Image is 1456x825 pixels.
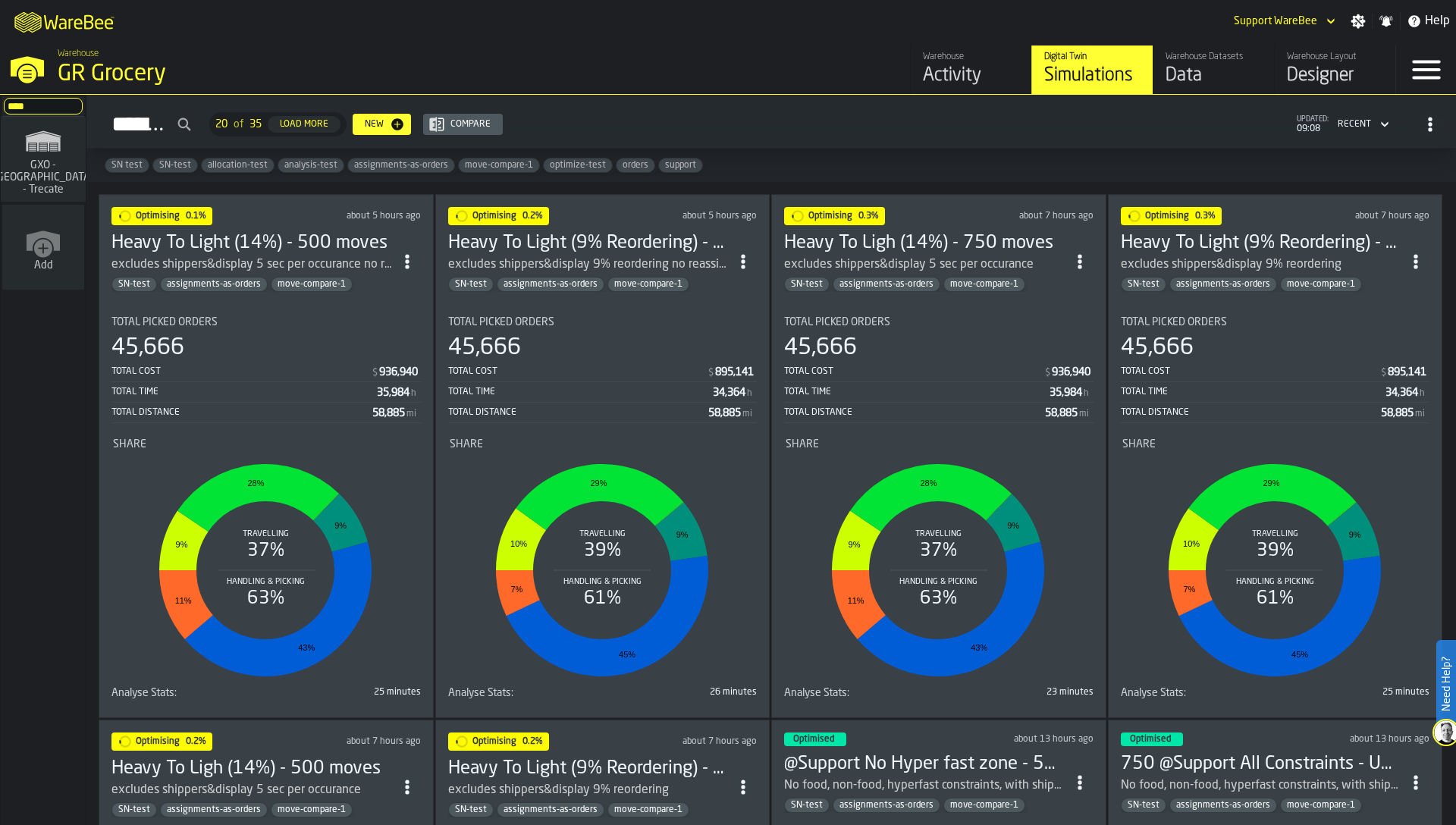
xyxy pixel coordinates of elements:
[784,316,1094,328] div: Title
[448,334,521,362] div: 45,666
[1381,368,1386,378] span: $
[1338,119,1371,130] div: DropdownMenuValue-4
[234,118,243,130] span: of
[112,805,156,815] span: SN-test
[833,279,940,290] span: assignments-as-orders
[944,279,1025,290] span: move-compare-1
[1121,776,1403,795] div: No food, non-food, hyperfast constraints, with shippers&display constraint
[448,781,730,799] div: excludes shippers&display 9% reordering
[1045,407,1078,419] div: Stat Value
[1121,407,1382,418] div: Total Distance
[448,687,600,699] div: Title
[923,64,1019,88] div: Activity
[353,114,411,135] button: button-New
[423,114,503,135] button: button-Compare
[1121,334,1194,362] div: 45,666
[785,800,829,811] span: SN-test
[1122,800,1166,811] span: SN-test
[111,687,263,699] div: Title
[522,737,543,746] span: 0.2%
[1381,407,1414,419] div: Stat Value
[448,781,669,799] div: excludes shippers&display 9% reordering
[1438,641,1454,726] label: Need Help?
[448,366,708,377] div: Total Cost
[1170,279,1276,290] span: assignments-as-orders
[435,194,770,718] div: ItemListCard-DashboardItemContainer
[99,194,434,718] div: ItemListCard-DashboardItemContainer
[113,438,419,684] div: stat-Share
[1122,279,1166,290] span: SN-test
[111,334,184,362] div: 45,666
[111,316,421,423] div: stat-Total Picked Orders
[348,160,454,171] span: assignments-as-orders
[1121,207,1222,225] div: status-1 2
[1425,12,1450,30] span: Help
[406,409,416,419] span: mi
[203,112,353,136] div: ButtonLoadMore-Load More-Prev-First-Last
[1122,438,1429,450] div: Title
[359,119,390,130] div: New
[215,118,227,130] span: 20
[448,304,758,705] section: card-SimulationDashboardCard-optimising
[1281,800,1361,811] span: move-compare-1
[784,207,885,225] div: status-1 2
[274,119,334,130] div: Load More
[448,757,730,781] div: Heavy To Light (9% Reordering) - 500 moves
[161,805,267,815] span: assignments-as-orders
[318,736,420,747] div: Updated: 14/10/2025, 02:03:31 Created: 14/10/2025, 01:05:12
[784,256,1034,274] div: excludes shippers&display 5 sec per occurance
[105,160,149,171] span: SN test
[111,316,218,328] span: Total Picked Orders
[617,160,654,171] span: orders
[784,387,1050,397] div: Total Time
[784,687,936,699] div: Title
[944,800,1025,811] span: move-compare-1
[271,279,352,290] span: move-compare-1
[111,366,371,377] div: Total Cost
[1166,52,1262,62] div: Warehouse Datasets
[1297,124,1329,134] span: 09:08
[1121,256,1341,274] div: excludes shippers&display 9% reordering
[136,212,180,221] span: Optimising
[742,409,752,419] span: mi
[784,407,1045,418] div: Total Distance
[448,732,549,751] div: status-1 2
[459,160,539,171] span: move-compare-1
[1234,15,1317,27] div: DropdownMenuValue-Support WareBee
[111,757,394,781] div: Heavy To Ligh (14%) - 500 moves
[971,734,1094,745] div: Updated: 13/10/2025, 20:18:14 Created: 11/10/2025, 16:47:52
[784,752,1066,776] h3: @Support No Hyper fast zone - 500 moves
[1166,64,1262,88] div: Data
[784,776,1066,795] div: No food, non-food, hyperfast constraints, with shippers&display constraint
[786,438,1092,450] div: Title
[1121,316,1430,423] div: stat-Total Picked Orders
[112,279,156,290] span: SN-test
[268,116,340,133] button: button-Load More
[1045,368,1050,378] span: $
[910,45,1031,94] a: link-to-/wh/i/e451d98b-95f6-4604-91ff-c80219f9c36d/feed/
[448,316,758,423] div: stat-Total Picked Orders
[1332,115,1392,133] div: DropdownMenuValue-4
[1122,438,1156,450] span: Share
[784,231,1066,256] h3: Heavy To Ligh (14%) - 750 moves
[715,366,754,378] div: Stat Value
[785,279,829,290] span: SN-test
[708,407,741,419] div: Stat Value
[448,256,730,274] div: excludes shippers&display 9% reordering no reassign cost
[186,212,206,221] span: 0.1%
[111,732,212,751] div: status-1 2
[1050,387,1082,399] div: Stat Value
[1274,45,1395,94] a: link-to-/wh/i/e451d98b-95f6-4604-91ff-c80219f9c36d/designer
[448,316,758,328] div: Title
[161,279,267,290] span: assignments-as-orders
[86,95,1456,149] h2: button-Simulations
[1388,366,1426,378] div: Stat Value
[784,687,1094,705] div: stat-Analyse Stats:
[186,737,206,746] span: 0.2%
[111,316,421,328] div: Title
[1121,687,1272,699] div: Title
[659,160,702,171] span: support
